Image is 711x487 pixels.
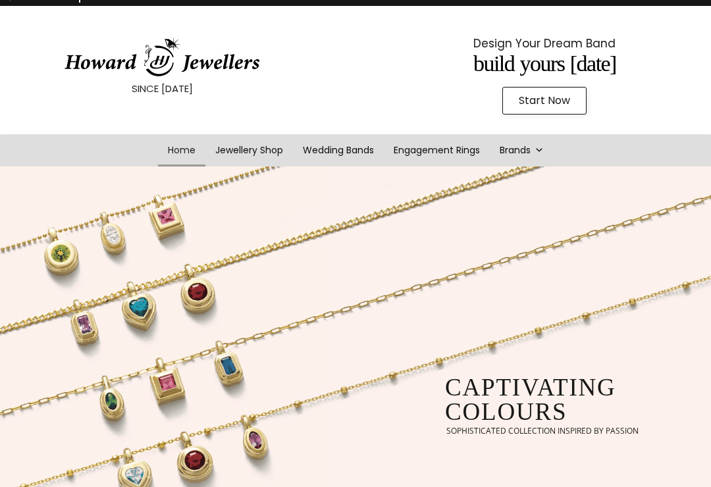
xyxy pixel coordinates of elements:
span: Build Yours [DATE] [473,51,616,76]
span: Start Now [519,95,570,106]
a: Wedding Bands [293,134,384,167]
a: Start Now [502,87,587,115]
a: Jewellery Shop [205,134,293,167]
p: Design Your Dream Band [415,34,673,53]
img: HowardJewellersLogo-04 [63,38,261,77]
a: Home [158,134,205,167]
rs-layer: sophisticated collection inspired by passion [446,427,639,435]
a: Brands [490,134,554,167]
p: SINCE [DATE] [33,80,291,97]
a: Engagement Rings [384,134,490,167]
rs-layer: captivating colours [445,375,616,424]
